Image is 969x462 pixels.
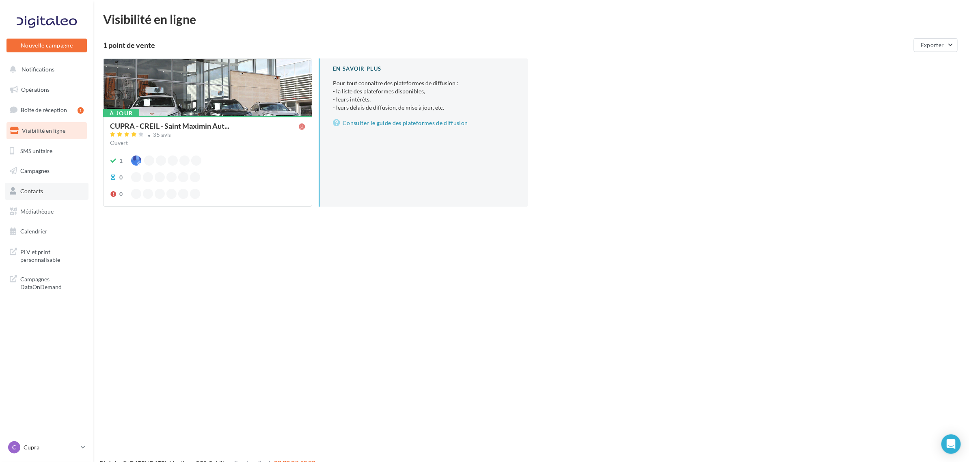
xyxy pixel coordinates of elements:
a: Médiathèque [5,203,88,220]
a: Contacts [5,183,88,200]
span: Campagnes DataOnDemand [20,274,84,291]
span: CUPRA - CREIL - Saint Maximin Aut... [110,122,229,130]
div: 1 point de vente [103,41,911,49]
div: Open Intercom Messenger [941,434,961,454]
button: Exporter [914,38,958,52]
a: C Cupra [6,440,87,455]
div: 0 [119,190,123,198]
li: - leurs intérêts, [333,95,515,104]
span: Exporter [921,41,944,48]
span: Campagnes [20,167,50,174]
span: C [13,443,16,451]
span: Ouvert [110,139,128,146]
div: Visibilité en ligne [103,13,959,25]
a: Opérations [5,81,88,98]
a: Consulter le guide des plateformes de diffusion [333,118,515,128]
a: Visibilité en ligne [5,122,88,139]
p: Pour tout connaître des plateformes de diffusion : [333,79,515,112]
a: PLV et print personnalisable [5,243,88,267]
span: Calendrier [20,228,47,235]
span: SMS unitaire [20,147,52,154]
div: 0 [119,173,123,181]
a: Campagnes DataOnDemand [5,270,88,294]
div: 35 avis [153,132,171,138]
p: Cupra [24,443,78,451]
span: Contacts [20,188,43,194]
a: Campagnes [5,162,88,179]
span: Notifications [22,66,54,73]
span: Visibilité en ligne [22,127,65,134]
div: En savoir plus [333,65,515,73]
li: - la liste des plateformes disponibles, [333,87,515,95]
a: Calendrier [5,223,88,240]
div: 1 [78,107,84,114]
span: Boîte de réception [21,106,67,113]
span: Opérations [21,86,50,93]
button: Notifications [5,61,85,78]
a: Boîte de réception1 [5,101,88,119]
li: - leurs délais de diffusion, de mise à jour, etc. [333,104,515,112]
div: À jour [103,109,139,118]
div: 1 [119,157,123,165]
button: Nouvelle campagne [6,39,87,52]
a: SMS unitaire [5,142,88,160]
span: Médiathèque [20,208,54,215]
span: PLV et print personnalisable [20,246,84,264]
a: 35 avis [110,131,305,140]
